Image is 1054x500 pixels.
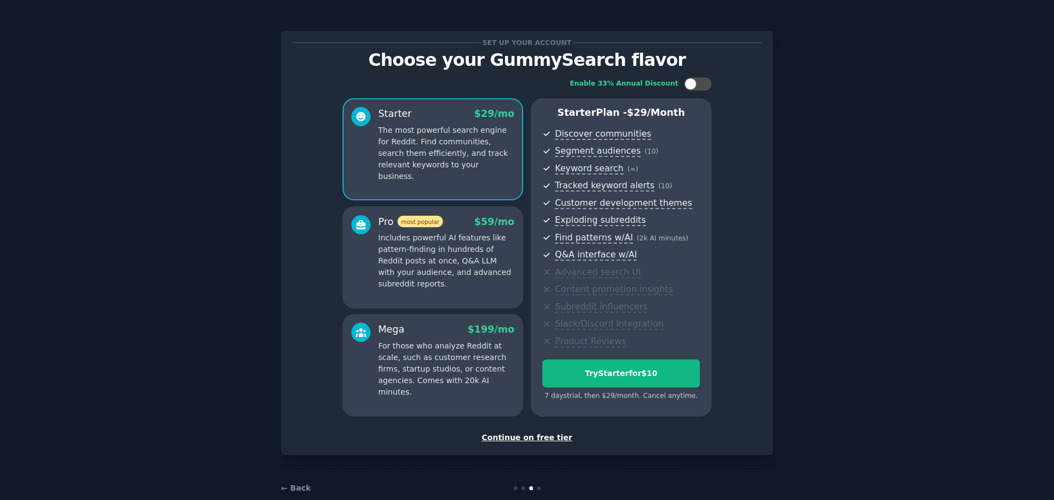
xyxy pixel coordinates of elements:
span: most popular [397,216,444,227]
div: Pro [378,215,443,229]
p: For those who analyze Reddit at scale, such as customer research firms, startup studios, or conte... [378,340,514,398]
a: ← Back [281,484,311,492]
span: Exploding subreddits [555,215,646,226]
span: Customer development themes [555,198,692,209]
span: $ 29 /month [627,107,685,118]
span: ( 10 ) [644,148,658,155]
span: Q&A interface w/AI [555,249,637,261]
span: Subreddit influencers [555,301,647,313]
span: Slack/Discord integration [555,318,664,330]
span: Tracked keyword alerts [555,180,654,192]
p: The most powerful search engine for Reddit. Find communities, search them efficiently, and track ... [378,125,514,182]
p: Starter Plan - [542,106,700,120]
div: Enable 33% Annual Discount [570,79,679,89]
div: Continue on free tier [293,432,761,443]
span: Segment audiences [555,145,641,157]
span: $ 199 /mo [468,324,514,335]
span: $ 29 /mo [474,108,514,119]
span: Product Reviews [555,336,626,347]
span: Advanced search UI [555,267,641,278]
p: Includes powerful AI features like pattern-finding in hundreds of Reddit posts at once, Q&A LLM w... [378,232,514,290]
span: Set up your account [481,37,574,48]
div: Mega [378,323,405,336]
span: Content promotion insights [555,284,673,295]
button: TryStarterfor$10 [542,359,700,387]
span: Discover communities [555,128,651,140]
span: ( ∞ ) [627,165,638,173]
span: Find patterns w/AI [555,232,633,244]
div: Starter [378,107,412,121]
p: Choose your GummySearch flavor [293,50,761,70]
span: ( 10 ) [658,182,672,190]
span: $ 59 /mo [474,216,514,227]
span: Keyword search [555,163,624,175]
div: 7 days trial, then $ 29 /month . Cancel anytime. [542,391,700,401]
span: ( 2k AI minutes ) [637,234,688,242]
div: Try Starter for $10 [543,368,699,379]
